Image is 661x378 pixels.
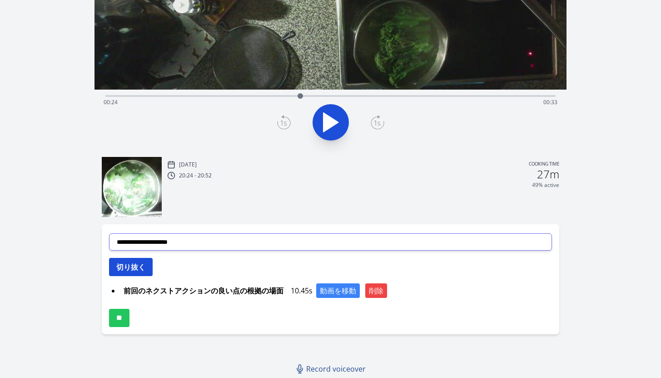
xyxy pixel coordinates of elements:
[120,283,552,298] div: 10.45s
[120,283,287,298] span: 前回のネクストアクションの良い点の根拠の場面
[109,258,153,276] button: 切り抜く
[179,172,212,179] p: 20:24 - 20:52
[532,181,559,189] p: 49% active
[104,98,118,106] span: 00:24
[306,363,366,374] span: Record voiceover
[543,98,557,106] span: 00:33
[292,360,371,378] a: Record voiceover
[102,157,162,217] img: 250810192512_thumb.jpeg
[365,283,387,298] button: 削除
[529,161,559,169] p: Cooking time
[537,169,559,180] h2: 27m
[179,161,197,168] p: [DATE]
[316,283,360,298] button: 動画を移動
